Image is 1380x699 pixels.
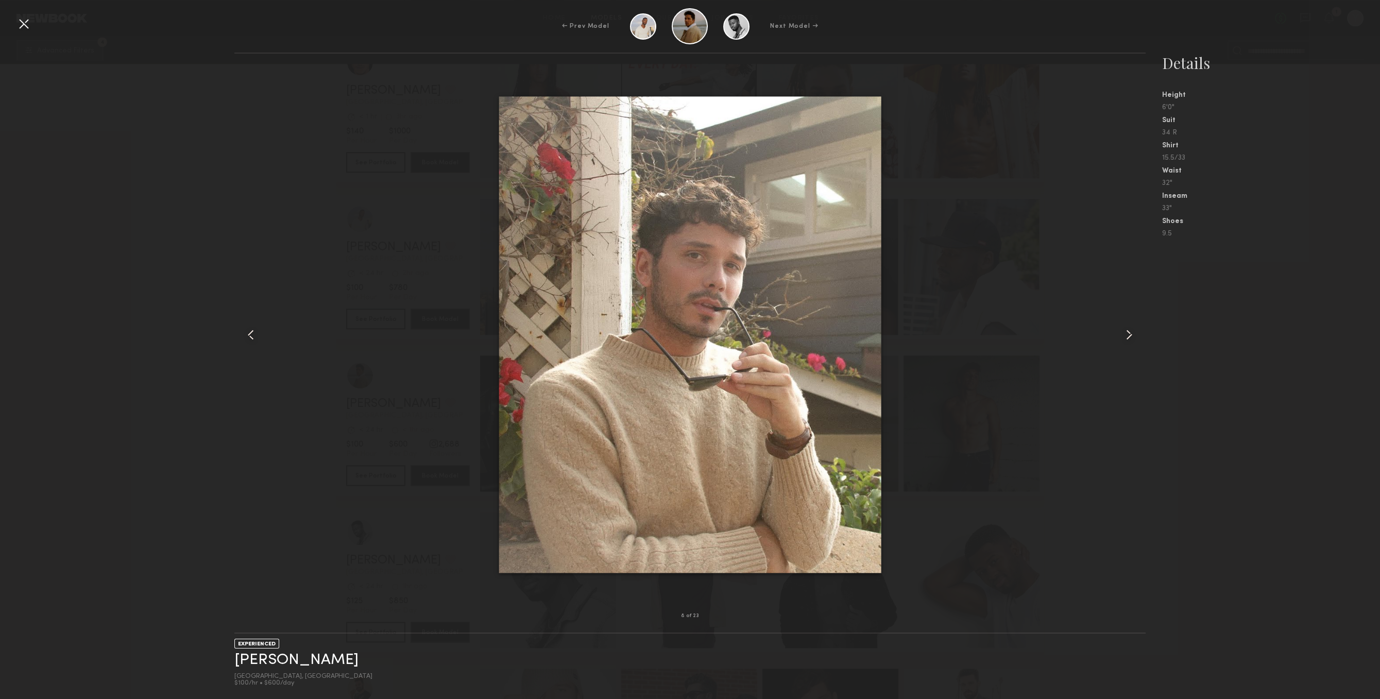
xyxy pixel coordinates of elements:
[1162,180,1380,187] div: 32"
[770,22,818,31] div: Next Model →
[562,22,609,31] div: ← Prev Model
[1162,230,1380,237] div: 9.5
[1162,129,1380,137] div: 34 R
[1162,53,1380,73] div: Details
[1162,205,1380,212] div: 33"
[234,673,372,680] div: [GEOGRAPHIC_DATA], [GEOGRAPHIC_DATA]
[234,680,372,687] div: $100/hr • $600/day
[1162,218,1380,225] div: Shoes
[1162,92,1380,99] div: Height
[1162,117,1380,124] div: Suit
[234,639,279,649] div: EXPERIENCED
[234,652,359,668] a: [PERSON_NAME]
[1162,193,1380,200] div: Inseam
[1162,167,1380,175] div: Waist
[1162,155,1380,162] div: 15.5/33
[1162,104,1380,111] div: 6'0"
[681,613,699,619] div: 8 of 23
[1162,142,1380,149] div: Shirt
